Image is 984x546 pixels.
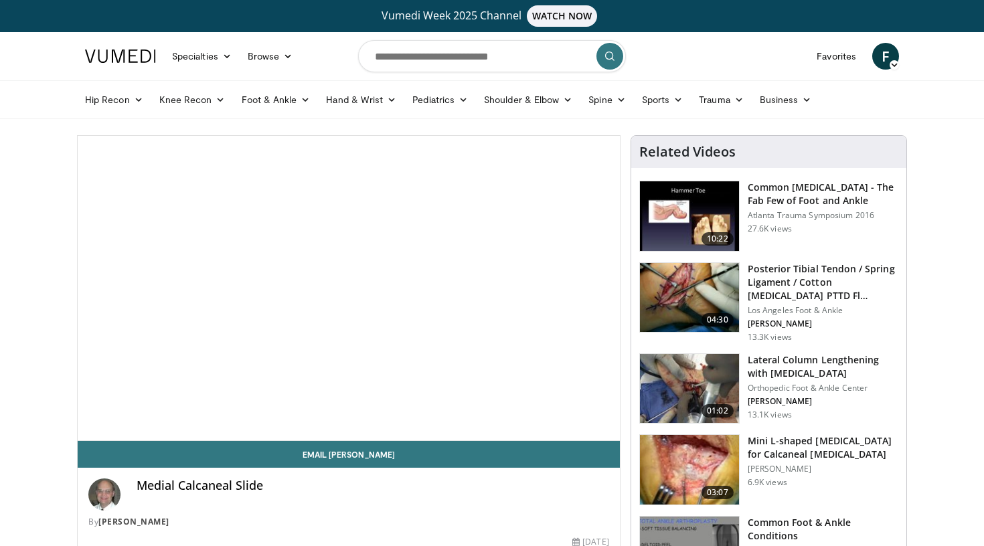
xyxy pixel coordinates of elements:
h4: Related Videos [639,144,736,160]
p: Los Angeles Foot & Ankle [748,305,898,316]
img: VuMedi Logo [85,50,156,63]
span: WATCH NOW [527,5,598,27]
p: [PERSON_NAME] [748,396,898,407]
a: Hand & Wrist [318,86,404,113]
a: Specialties [164,43,240,70]
a: Business [752,86,820,113]
a: Sports [634,86,691,113]
p: 27.6K views [748,223,792,234]
video-js: Video Player [78,136,620,441]
a: Spine [580,86,633,113]
img: 545648_3.png.150x105_q85_crop-smart_upscale.jpg [640,354,739,424]
img: 31d347b7-8cdb-4553-8407-4692467e4576.150x105_q85_crop-smart_upscale.jpg [640,263,739,333]
img: 4559c471-f09d-4bda-8b3b-c296350a5489.150x105_q85_crop-smart_upscale.jpg [640,181,739,251]
span: 04:30 [702,313,734,327]
a: Email [PERSON_NAME] [78,441,620,468]
p: Atlanta Trauma Symposium 2016 [748,210,898,221]
span: 03:07 [702,486,734,499]
img: sanhudo_mini_L_3.png.150x105_q85_crop-smart_upscale.jpg [640,435,739,505]
a: Foot & Ankle [234,86,319,113]
a: Trauma [691,86,752,113]
span: 10:22 [702,232,734,246]
a: Pediatrics [404,86,476,113]
a: 10:22 Common [MEDICAL_DATA] - The Fab Few of Foot and Ankle Atlanta Trauma Symposium 2016 27.6K v... [639,181,898,252]
p: 13.1K views [748,409,792,420]
input: Search topics, interventions [358,40,626,72]
h3: Posterior Tibial Tendon / Spring Ligament / Cotton [MEDICAL_DATA] PTTD Fl… [748,262,898,302]
h3: Mini L-shaped [MEDICAL_DATA] for Calcaneal [MEDICAL_DATA] [748,434,898,461]
h4: Medial Calcaneal Slide [137,478,609,493]
a: Browse [240,43,301,70]
a: Favorites [809,43,864,70]
p: [PERSON_NAME] [748,464,898,474]
a: Knee Recon [151,86,234,113]
img: Avatar [88,478,120,511]
a: 04:30 Posterior Tibial Tendon / Spring Ligament / Cotton [MEDICAL_DATA] PTTD Fl… Los Angeles Foot... [639,262,898,343]
h3: Lateral Column Lengthening with [MEDICAL_DATA] [748,353,898,380]
a: Vumedi Week 2025 ChannelWATCH NOW [87,5,897,27]
a: Shoulder & Elbow [476,86,580,113]
div: By [88,516,609,528]
p: [PERSON_NAME] [748,318,898,329]
p: 13.3K views [748,332,792,343]
p: Orthopedic Foot & Ankle Center [748,383,898,393]
h3: Common Foot & Ankle Conditions [748,516,898,543]
a: 03:07 Mini L-shaped [MEDICAL_DATA] for Calcaneal [MEDICAL_DATA] [PERSON_NAME] 6.9K views [639,434,898,505]
a: 01:02 Lateral Column Lengthening with [MEDICAL_DATA] Orthopedic Foot & Ankle Center [PERSON_NAME]... [639,353,898,424]
p: 6.9K views [748,477,787,488]
span: 01:02 [702,404,734,418]
a: Hip Recon [77,86,151,113]
a: [PERSON_NAME] [98,516,169,527]
h3: Common [MEDICAL_DATA] - The Fab Few of Foot and Ankle [748,181,898,207]
a: F [872,43,899,70]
